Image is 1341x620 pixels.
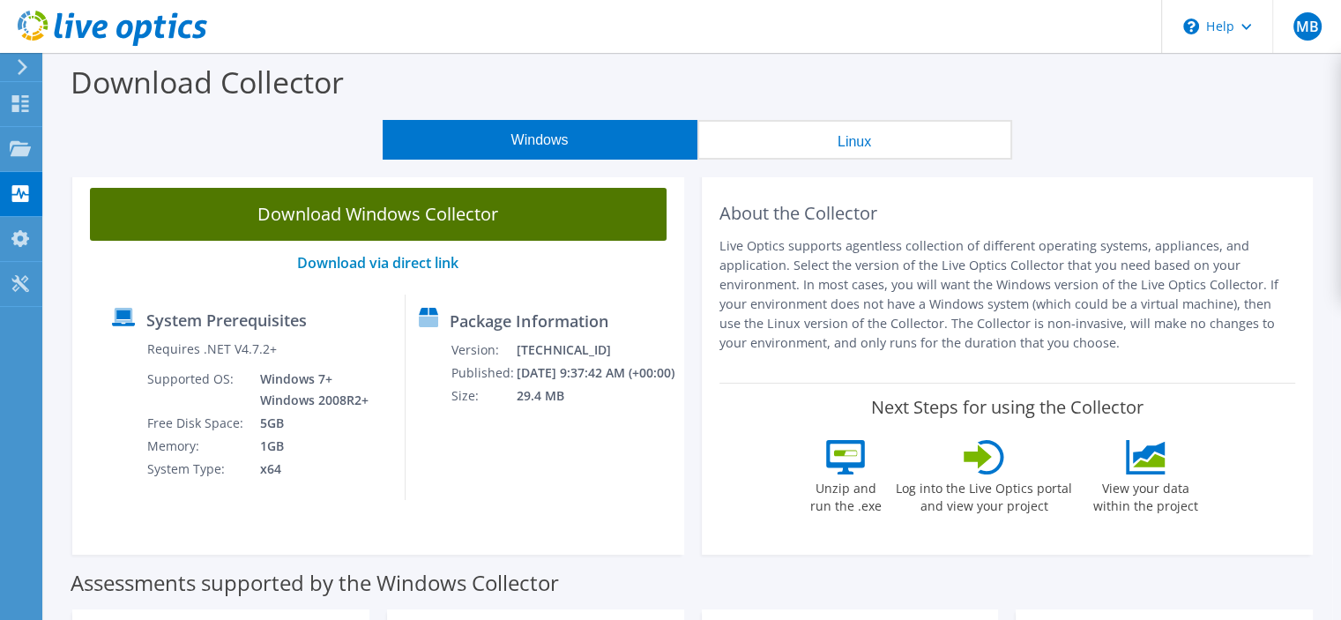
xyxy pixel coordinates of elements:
[146,435,247,458] td: Memory:
[71,62,344,102] label: Download Collector
[146,311,307,329] label: System Prerequisites
[90,188,667,241] a: Download Windows Collector
[450,312,607,330] label: Package Information
[516,339,676,362] td: [TECHNICAL_ID]
[719,236,1296,353] p: Live Optics supports agentless collection of different operating systems, appliances, and applica...
[71,574,559,592] label: Assessments supported by the Windows Collector
[451,339,515,362] td: Version:
[247,368,372,412] td: Windows 7+ Windows 2008R2+
[297,253,458,273] a: Download via direct link
[451,385,515,407] td: Size:
[1183,19,1199,34] svg: \n
[516,362,676,385] td: [DATE] 9:37:42 AM (+00:00)
[895,474,1073,515] label: Log into the Live Optics portal and view your project
[697,120,1012,160] button: Linux
[1082,474,1209,515] label: View your data within the project
[1293,12,1322,41] span: MB
[146,412,247,435] td: Free Disk Space:
[805,474,886,515] label: Unzip and run the .exe
[247,412,372,435] td: 5GB
[247,435,372,458] td: 1GB
[871,397,1144,418] label: Next Steps for using the Collector
[247,458,372,481] td: x64
[719,203,1296,224] h2: About the Collector
[146,458,247,481] td: System Type:
[147,340,277,358] label: Requires .NET V4.7.2+
[383,120,697,160] button: Windows
[146,368,247,412] td: Supported OS:
[451,362,515,385] td: Published:
[516,385,676,407] td: 29.4 MB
